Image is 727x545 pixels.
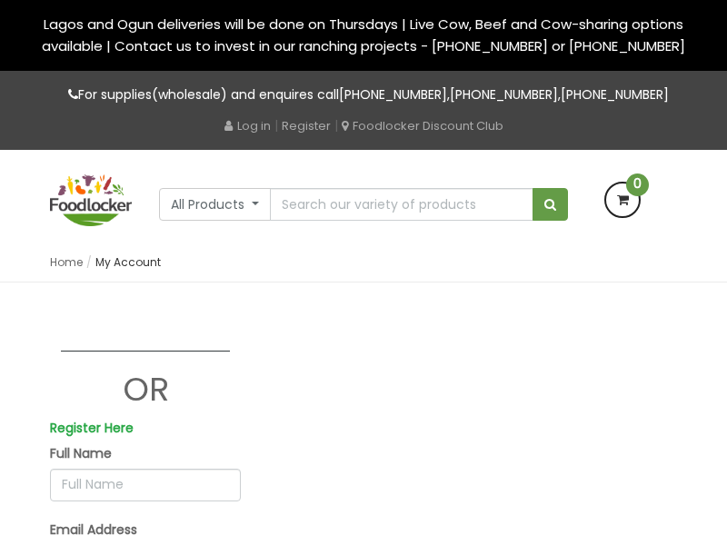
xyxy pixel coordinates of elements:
[450,85,558,104] a: [PHONE_NUMBER]
[50,254,83,270] a: Home
[50,520,137,540] label: Email Address
[159,188,271,221] button: All Products
[274,116,278,134] span: |
[50,443,112,464] label: Full Name
[282,117,331,134] a: Register
[50,84,677,105] p: For supplies(wholesale) and enquires call , ,
[334,116,338,134] span: |
[50,174,132,226] img: FoodLocker
[42,15,685,55] span: Lagos and Ogun deliveries will be done on Thursdays | Live Cow, Beef and Cow-sharing options avai...
[224,117,271,134] a: Log in
[626,173,649,196] span: 0
[50,372,241,408] h1: OR
[50,469,241,501] input: Full Name
[342,117,503,134] a: Foodlocker Discount Club
[270,188,533,221] input: Search our variety of products
[339,85,447,104] a: [PHONE_NUMBER]
[561,85,669,104] a: [PHONE_NUMBER]
[50,418,134,439] label: Register Here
